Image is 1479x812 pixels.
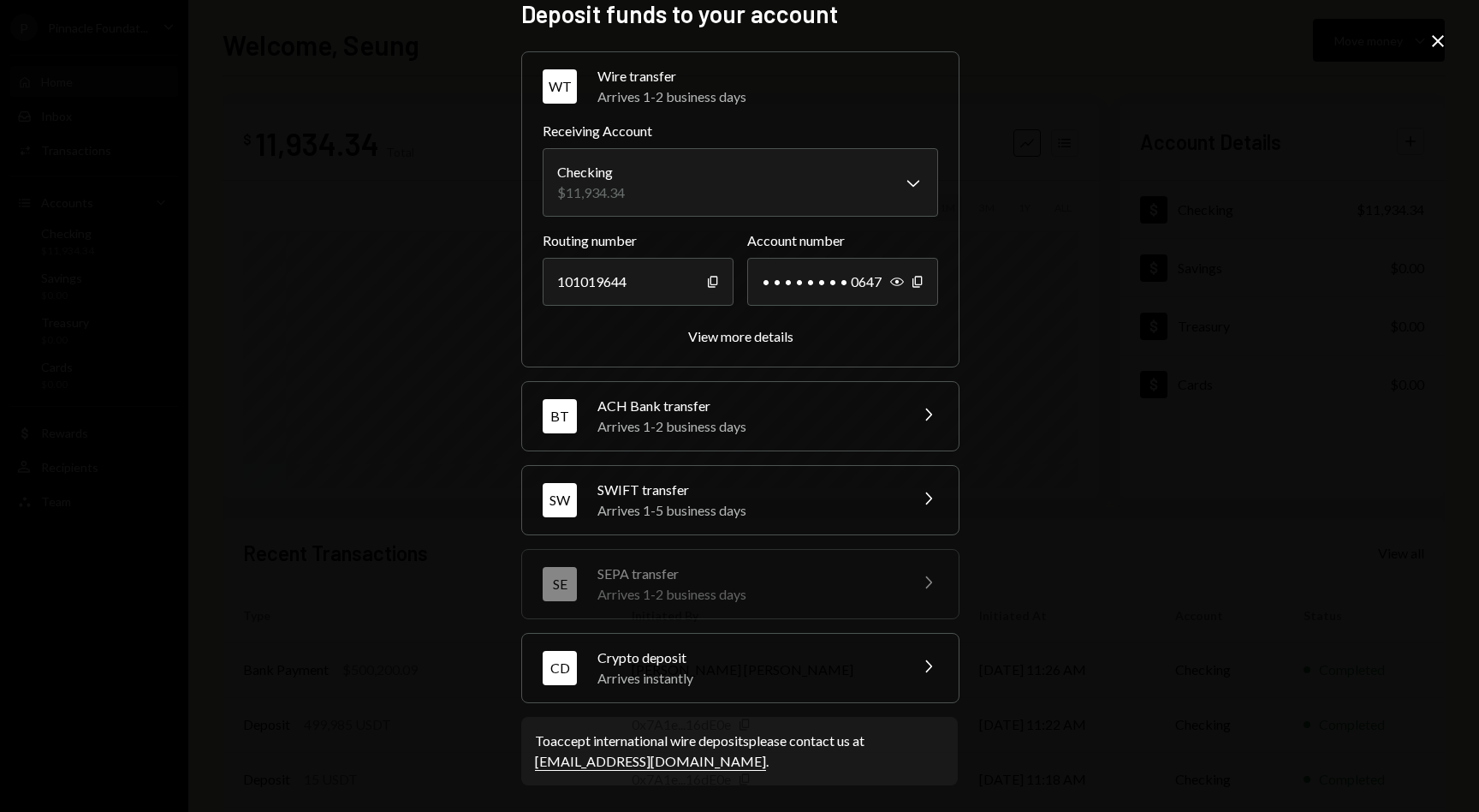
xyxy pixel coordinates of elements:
button: Receiving Account [543,148,938,217]
div: Arrives 1-2 business days [597,87,938,107]
div: View more details [688,328,793,344]
button: WTWire transferArrives 1-2 business days [522,52,959,121]
div: SE [543,567,577,601]
div: Wire transfer [597,66,938,87]
div: BT [543,399,577,433]
div: Arrives 1-2 business days [597,416,897,437]
button: BTACH Bank transferArrives 1-2 business days [522,382,959,451]
div: Arrives instantly [597,668,897,689]
div: • • • • • • • • 0647 [747,258,938,306]
a: [EMAIL_ADDRESS][DOMAIN_NAME] [535,753,766,771]
div: Arrives 1-2 business days [597,584,897,605]
div: CD [543,651,577,685]
button: SESEPA transferArrives 1-2 business days [522,550,959,618]
div: Arrives 1-5 business days [597,500,897,521]
div: SW [543,483,577,517]
div: WTWire transferArrives 1-2 business days [543,121,938,346]
label: Receiving Account [543,121,938,141]
div: WT [543,69,577,104]
button: View more details [688,328,793,346]
button: CDCrypto depositArrives instantly [522,634,959,702]
label: Routing number [543,230,734,251]
div: Crypto deposit [597,648,897,668]
div: 101019644 [543,258,734,306]
button: SWSWIFT transferArrives 1-5 business days [522,466,959,534]
div: ACH Bank transfer [597,396,897,416]
div: To accept international wire deposits please contact us at . [535,731,944,772]
div: SEPA transfer [597,564,897,584]
div: SWIFT transfer [597,480,897,500]
label: Account number [747,230,938,251]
